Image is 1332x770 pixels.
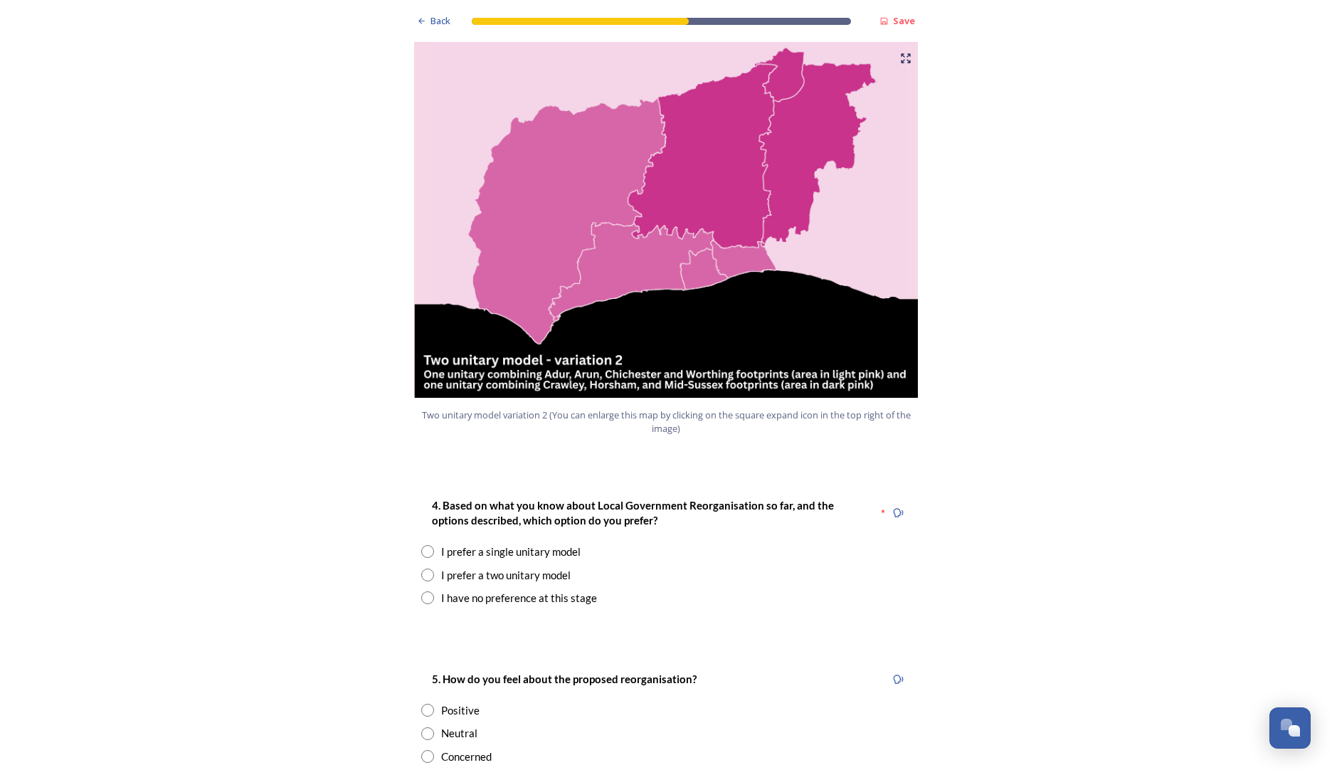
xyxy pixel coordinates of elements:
[441,567,571,584] div: I prefer a two unitary model
[441,725,477,742] div: Neutral
[1269,707,1311,749] button: Open Chat
[441,590,597,606] div: I have no preference at this stage
[432,673,697,685] strong: 5. How do you feel about the proposed reorganisation?
[430,14,450,28] span: Back
[421,408,911,436] span: Two unitary model variation 2 (You can enlarge this map by clicking on the square expand icon in ...
[441,702,480,719] div: Positive
[441,749,492,765] div: Concerned
[432,499,836,527] strong: 4. Based on what you know about Local Government Reorganisation so far, and the options described...
[893,14,915,27] strong: Save
[441,544,581,560] div: I prefer a single unitary model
